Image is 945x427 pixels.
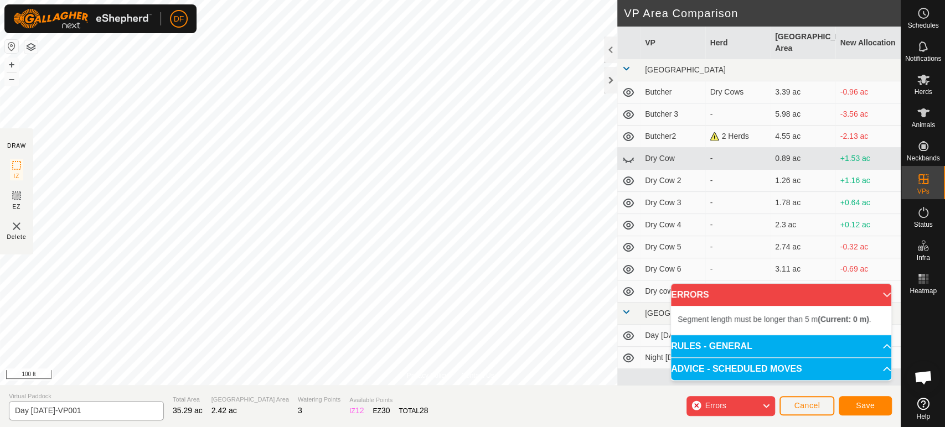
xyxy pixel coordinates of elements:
[779,396,834,415] button: Cancel
[641,258,706,280] td: Dry Cow 6
[835,192,901,214] td: +0.64 ac
[710,263,766,275] div: -
[7,233,27,241] span: Delete
[710,197,766,209] div: -
[839,396,892,415] button: Save
[916,254,929,261] span: Infra
[710,219,766,231] div: -
[5,58,18,71] button: +
[835,280,901,303] td: -0.44 ac
[917,188,929,195] span: VPs
[835,170,901,192] td: +1.16 ac
[771,170,836,192] td: 1.26 ac
[905,55,941,62] span: Notifications
[14,172,20,180] span: IZ
[5,72,18,86] button: –
[420,406,428,415] span: 28
[913,221,932,228] span: Status
[349,395,428,405] span: Available Points
[818,315,869,324] b: (Current: 0 m)
[349,405,364,416] div: IZ
[641,214,706,236] td: Dry Cow 4
[7,142,26,150] div: DRAW
[835,103,901,126] td: -3.56 ac
[835,126,901,148] td: -2.13 ac
[5,40,18,53] button: Reset Map
[399,405,428,416] div: TOTAL
[406,371,448,381] a: Privacy Policy
[771,236,836,258] td: 2.74 ac
[771,258,836,280] td: 3.11 ac
[381,406,390,415] span: 30
[710,175,766,186] div: -
[771,214,836,236] td: 2.3 ac
[835,236,901,258] td: -0.32 ac
[641,27,706,59] th: VP
[835,27,901,59] th: New Allocation
[9,392,164,401] span: Virtual Paddock
[710,86,766,98] div: Dry Cows
[211,395,289,404] span: [GEOGRAPHIC_DATA] Area
[173,395,203,404] span: Total Area
[671,335,891,357] p-accordion-header: RULES - GENERAL
[298,395,340,404] span: Watering Points
[856,401,875,410] span: Save
[835,81,901,103] td: -0.96 ac
[901,393,945,424] a: Help
[641,103,706,126] td: Butcher 3
[645,309,726,317] span: [GEOGRAPHIC_DATA]
[24,40,38,54] button: Map Layers
[835,148,901,170] td: +1.53 ac
[771,126,836,148] td: 4.55 ac
[641,170,706,192] td: Dry Cow 2
[298,406,302,415] span: 3
[710,108,766,120] div: -
[641,148,706,170] td: Dry Cow
[671,358,891,380] p-accordion-header: ADVICE - SCHEDULED MOVES
[710,241,766,253] div: -
[624,7,901,20] h2: VP Area Comparison
[641,280,706,303] td: Dry cow 7
[13,202,21,211] span: EZ
[461,371,494,381] a: Contact Us
[771,103,836,126] td: 5.98 ac
[906,155,939,162] span: Neckbands
[373,405,390,416] div: EZ
[911,122,935,128] span: Animals
[771,81,836,103] td: 3.39 ac
[771,27,836,59] th: [GEOGRAPHIC_DATA] Area
[771,148,836,170] td: 0.89 ac
[645,65,726,74] span: [GEOGRAPHIC_DATA]
[211,406,237,415] span: 2.42 ac
[173,406,203,415] span: 35.29 ac
[671,290,709,299] span: ERRORS
[671,306,891,335] p-accordion-content: ERRORS
[678,315,871,324] span: Segment length must be longer than 5 m .
[910,288,937,294] span: Heatmap
[771,192,836,214] td: 1.78 ac
[907,22,938,29] span: Schedules
[13,9,152,29] img: Gallagher Logo
[835,214,901,236] td: +0.12 ac
[671,284,891,306] p-accordion-header: ERRORS
[355,406,364,415] span: 12
[916,413,930,420] span: Help
[641,236,706,258] td: Dry Cow 5
[771,280,836,303] td: 2.87 ac
[671,364,802,373] span: ADVICE - SCHEDULED MOVES
[671,342,752,351] span: RULES - GENERAL
[907,361,940,394] div: Open chat
[641,192,706,214] td: Dry Cow 3
[794,401,820,410] span: Cancel
[174,13,184,25] span: DF
[641,81,706,103] td: Butcher
[914,88,932,95] span: Herds
[10,220,23,233] img: VP
[705,27,771,59] th: Herd
[710,131,766,142] div: 2 Herds
[641,126,706,148] td: Butcher2
[641,347,706,369] td: Night [DATE]
[835,258,901,280] td: -0.69 ac
[641,325,706,347] td: Day [DATE]
[710,153,766,164] div: -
